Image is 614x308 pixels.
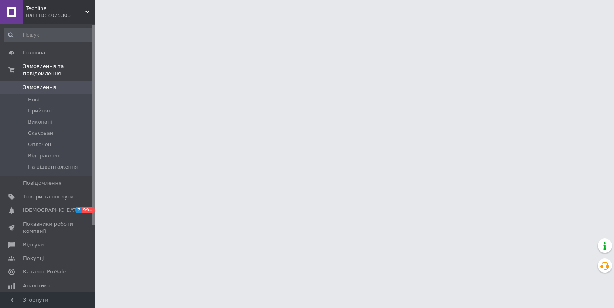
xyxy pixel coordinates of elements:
span: Покупці [23,255,44,262]
span: Прийняті [28,107,52,114]
span: Каталог ProSale [23,268,66,275]
div: Ваш ID: 4025303 [26,12,95,19]
span: Нові [28,96,39,103]
span: Techline [26,5,85,12]
span: Товари та послуги [23,193,73,200]
span: Виконані [28,118,52,126]
span: Показники роботи компанії [23,221,73,235]
span: Відправлені [28,152,60,159]
input: Пошук [4,28,94,42]
span: Повідомлення [23,180,62,187]
span: [DEMOGRAPHIC_DATA] [23,207,82,214]
span: Відгуки [23,241,44,248]
span: Замовлення та повідомлення [23,63,95,77]
span: Головна [23,49,45,56]
span: На відвантаження [28,163,78,170]
span: 7 [75,207,82,213]
span: Аналітика [23,282,50,289]
span: 99+ [82,207,95,213]
span: Замовлення [23,84,56,91]
span: Скасовані [28,130,55,137]
span: Оплачені [28,141,53,148]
